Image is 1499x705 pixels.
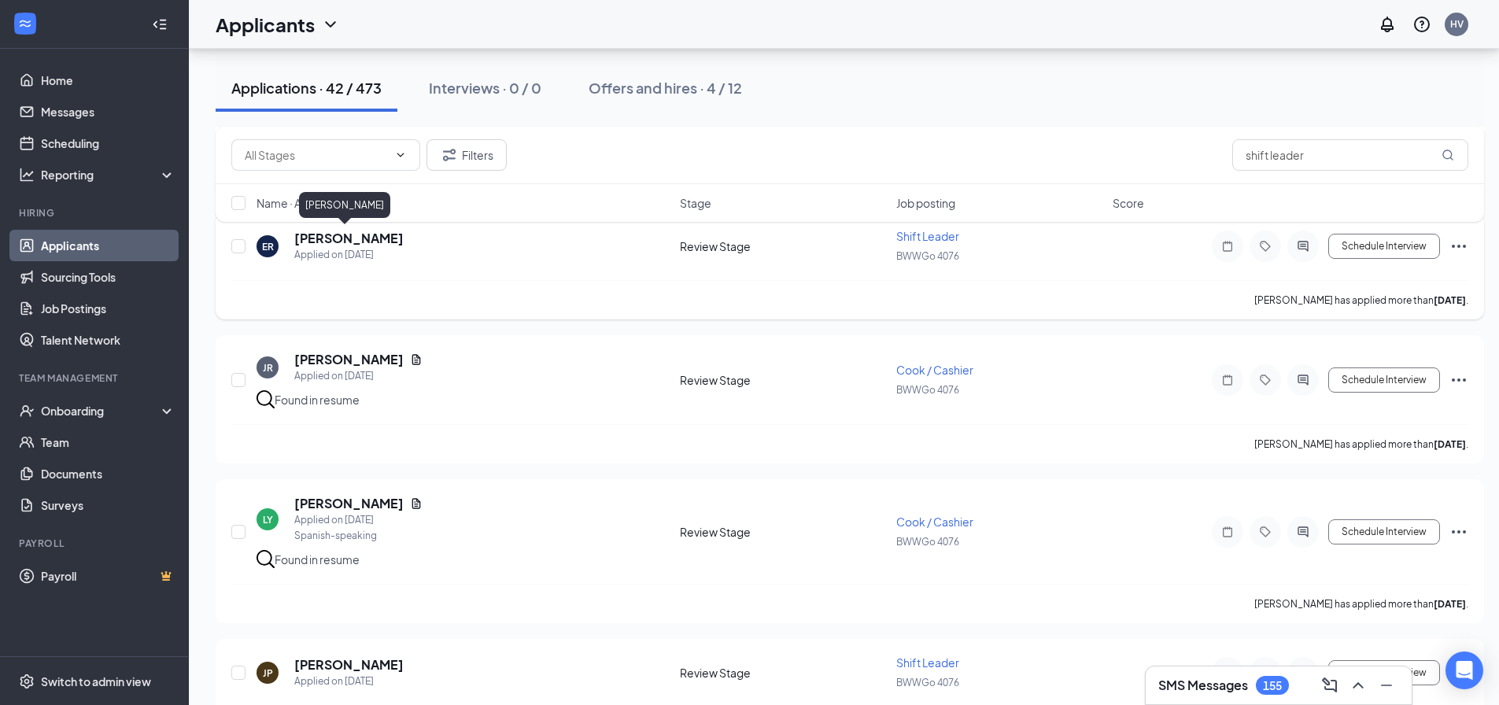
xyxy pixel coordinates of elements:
[1434,598,1466,610] b: [DATE]
[426,139,507,171] button: Filter Filters
[1445,651,1483,689] div: Open Intercom Messenger
[1442,149,1454,161] svg: MagnifyingGlass
[19,674,35,689] svg: Settings
[19,167,35,183] svg: Analysis
[41,96,175,127] a: Messages
[294,351,404,368] h5: [PERSON_NAME]
[41,293,175,324] a: Job Postings
[1256,526,1275,538] svg: Tag
[263,666,273,680] div: JP
[1113,195,1144,211] span: Score
[19,206,172,220] div: Hiring
[1294,526,1313,538] svg: ActiveChat
[896,677,959,688] span: BWWGo 4076
[896,536,959,548] span: BWWGo 4076
[589,78,742,98] div: Offers and hires · 4 / 12
[321,15,340,34] svg: ChevronDown
[896,515,973,529] span: Cook / Cashier
[1346,673,1371,698] button: ChevronUp
[41,167,176,183] div: Reporting
[152,17,168,32] svg: Collapse
[294,247,404,263] div: Applied on [DATE]
[41,230,175,261] a: Applicants
[896,363,973,377] span: Cook / Cashier
[1317,673,1342,698] button: ComposeMessage
[41,489,175,521] a: Surveys
[1434,438,1466,450] b: [DATE]
[896,250,959,262] span: BWWGo 4076
[294,495,404,512] h5: [PERSON_NAME]
[1218,374,1237,386] svg: Note
[41,674,151,689] div: Switch to admin view
[1254,597,1468,611] p: [PERSON_NAME] has applied more than .
[1254,293,1468,307] p: [PERSON_NAME] has applied more than .
[896,195,955,211] span: Job posting
[1218,240,1237,253] svg: Note
[275,392,360,408] div: Found in resume
[1450,17,1464,31] div: HV
[1158,677,1248,694] h3: SMS Messages
[896,384,959,396] span: BWWGo 4076
[1263,679,1282,692] div: 155
[231,78,382,98] div: Applications · 42 / 473
[1449,522,1468,541] svg: Ellipses
[294,528,423,544] div: Spanish-speaking
[410,497,423,510] svg: Document
[1256,374,1275,386] svg: Tag
[440,146,459,164] svg: Filter
[429,78,541,98] div: Interviews · 0 / 0
[263,361,273,375] div: JR
[1254,437,1468,451] p: [PERSON_NAME] has applied more than .
[262,240,274,253] div: ER
[680,238,887,254] div: Review Stage
[1328,660,1440,685] button: Schedule Interview
[294,674,404,689] div: Applied on [DATE]
[1349,676,1368,695] svg: ChevronUp
[257,390,275,408] img: search.bf7aa3482b7795d4f01b.svg
[1374,673,1399,698] button: Minimize
[896,655,959,670] span: Shift Leader
[1328,519,1440,544] button: Schedule Interview
[680,524,887,540] div: Review Stage
[19,537,172,550] div: Payroll
[41,324,175,356] a: Talent Network
[1328,234,1440,259] button: Schedule Interview
[1377,676,1396,695] svg: Minimize
[294,230,404,247] h5: [PERSON_NAME]
[257,550,275,568] img: search.bf7aa3482b7795d4f01b.svg
[41,426,175,458] a: Team
[17,16,33,31] svg: WorkstreamLogo
[680,665,887,681] div: Review Stage
[294,656,404,674] h5: [PERSON_NAME]
[1412,15,1431,34] svg: QuestionInfo
[394,149,407,161] svg: ChevronDown
[257,195,352,211] span: Name · Applied On
[41,127,175,159] a: Scheduling
[299,192,390,218] div: [PERSON_NAME]
[1294,374,1313,386] svg: ActiveChat
[294,368,423,384] div: Applied on [DATE]
[1449,371,1468,389] svg: Ellipses
[1378,15,1397,34] svg: Notifications
[19,371,172,385] div: Team Management
[410,353,423,366] svg: Document
[1218,526,1237,538] svg: Note
[263,513,273,526] div: LY
[1328,367,1440,393] button: Schedule Interview
[41,65,175,96] a: Home
[245,146,388,164] input: All Stages
[216,11,315,38] h1: Applicants
[1256,240,1275,253] svg: Tag
[41,560,175,592] a: PayrollCrown
[41,458,175,489] a: Documents
[1449,237,1468,256] svg: Ellipses
[294,512,423,528] div: Applied on [DATE]
[1434,294,1466,306] b: [DATE]
[41,403,162,419] div: Onboarding
[680,195,711,211] span: Stage
[680,372,887,388] div: Review Stage
[19,403,35,419] svg: UserCheck
[1294,240,1313,253] svg: ActiveChat
[1232,139,1468,171] input: Search in applications
[41,261,175,293] a: Sourcing Tools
